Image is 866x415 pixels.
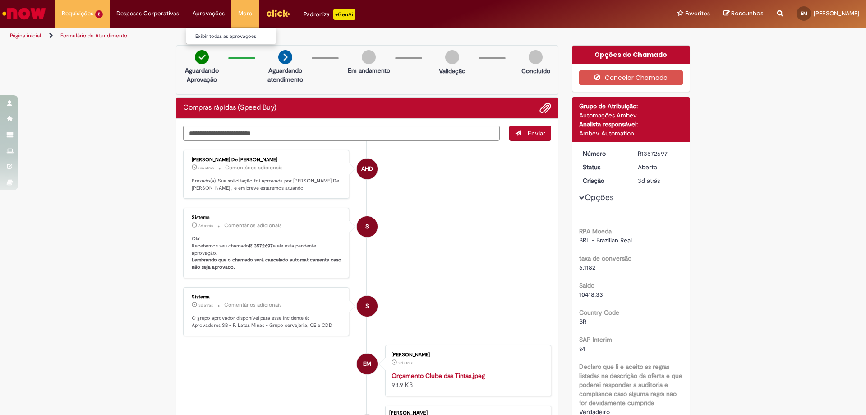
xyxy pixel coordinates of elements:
img: img-circle-grey.png [529,50,543,64]
ul: Trilhas de página [7,28,571,44]
time: 27/09/2025 09:23:36 [198,303,213,308]
p: Em andamento [348,66,390,75]
dt: Criação [576,176,631,185]
small: Comentários adicionais [225,164,283,172]
small: Comentários adicionais [224,301,282,309]
div: Arthur Henrique De Paula Morais [357,159,378,179]
img: img-circle-grey.png [362,50,376,64]
span: Enviar [528,129,545,137]
div: R13572697 [638,149,680,158]
span: S [365,295,369,317]
button: Adicionar anexos [539,102,551,114]
time: 27/09/2025 09:23:09 [398,360,413,366]
textarea: Digite sua mensagem aqui... [183,126,500,141]
dt: Status [576,163,631,172]
div: System [357,296,378,317]
img: arrow-next.png [278,50,292,64]
p: +GenAi [333,9,355,20]
div: Ambev Automation [579,129,683,138]
span: Aprovações [193,9,225,18]
small: Comentários adicionais [224,222,282,229]
button: Enviar [509,126,551,141]
b: Country Code [579,308,619,317]
span: BR [579,317,586,326]
dt: Número [576,149,631,158]
p: Validação [439,66,465,75]
h2: Compras rápidas (Speed Buy) Histórico de tíquete [183,104,276,112]
span: 3d atrás [198,223,213,228]
div: System [357,216,378,237]
span: BRL - Brazilian Real [579,236,632,244]
b: RPA Moeda [579,227,612,235]
span: Despesas Corporativas [116,9,179,18]
div: 93.9 KB [392,371,542,389]
a: Formulário de Atendimento [60,32,127,39]
time: 27/09/2025 09:23:38 [198,223,213,228]
b: Lembrando que o chamado será cancelado automaticamente caso não seja aprovado. [192,256,343,270]
p: Aguardando Aprovação [180,66,224,84]
span: S [365,216,369,238]
span: 10418.33 [579,290,603,298]
span: Favoritos [685,9,710,18]
p: O grupo aprovador disponível para esse incidente é: Aprovadores SB - F. Latas Minas - Grupo cerve... [192,315,342,329]
b: R13572697 [249,242,273,249]
div: Opções do Chamado [572,46,690,64]
div: Grupo de Atribuição: [579,102,683,111]
button: Cancelar Chamado [579,70,683,85]
a: Exibir todas as aprovações [186,32,286,42]
span: Requisições [62,9,93,18]
b: taxa de conversão [579,254,631,262]
span: 3d atrás [638,177,660,185]
img: ServiceNow [1,5,47,23]
p: Aguardando atendimento [263,66,307,84]
div: Aberto [638,163,680,172]
img: img-circle-grey.png [445,50,459,64]
span: 6.1182 [579,263,595,271]
time: 29/09/2025 10:01:29 [198,165,214,171]
p: Prezado(a), Sua solicitação foi aprovada por [PERSON_NAME] De [PERSON_NAME] , e em breve estaremo... [192,177,342,191]
span: More [238,9,252,18]
a: Página inicial [10,32,41,39]
span: 2 [95,10,103,18]
span: AHD [361,158,373,180]
time: 27/09/2025 09:23:26 [638,177,660,185]
p: Concluído [521,66,550,75]
span: EM [363,353,371,375]
b: SAP Interim [579,336,612,344]
p: Olá! Recebemos seu chamado e ele esta pendente aprovação. [192,235,342,271]
div: Sistema [192,215,342,220]
span: s4 [579,345,585,353]
a: Orçamento Clube das Tintas.jpeg [392,372,485,380]
span: Rascunhos [731,9,764,18]
div: [PERSON_NAME] [392,352,542,358]
b: Declaro que li e aceito as regras listadas na descrição da oferta e que poderei responder a audit... [579,363,682,407]
div: [PERSON_NAME] De [PERSON_NAME] [192,157,342,163]
b: Saldo [579,281,594,289]
div: Sistema [192,294,342,300]
span: [PERSON_NAME] [814,9,859,17]
img: check-circle-green.png [195,50,209,64]
span: 3d atrás [198,303,213,308]
div: Eduardo Sanches Moreira [357,354,378,374]
div: Analista responsável: [579,120,683,129]
span: EM [801,10,807,16]
ul: Aprovações [186,27,276,44]
div: 27/09/2025 09:23:26 [638,176,680,185]
span: 8m atrás [198,165,214,171]
span: 3d atrás [398,360,413,366]
a: Rascunhos [723,9,764,18]
div: Padroniza [304,9,355,20]
div: Automações Ambev [579,111,683,120]
img: click_logo_yellow_360x200.png [266,6,290,20]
